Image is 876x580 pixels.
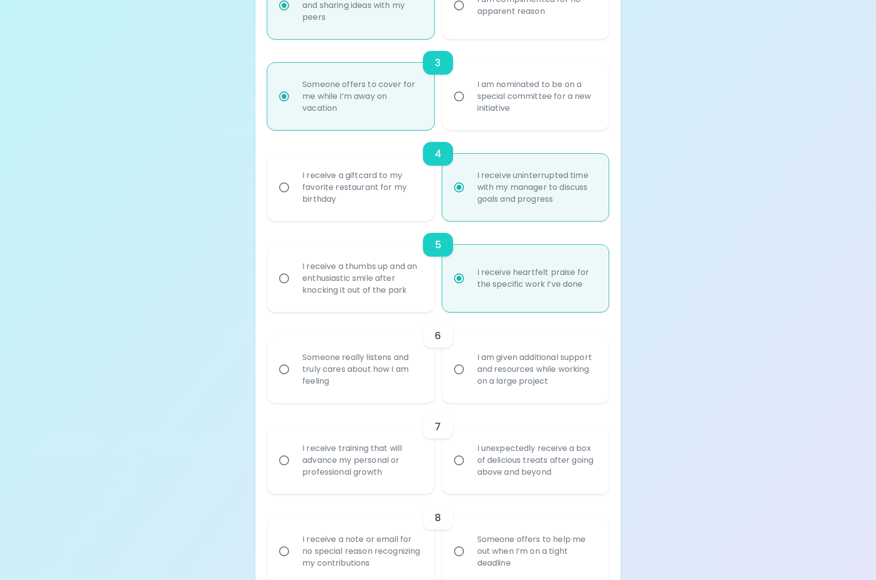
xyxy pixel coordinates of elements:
[267,312,609,403] div: choice-group-check
[294,431,428,490] div: I receive training that will advance my personal or professional growth
[435,328,441,344] h6: 6
[469,431,603,490] div: I unexpectedly receive a box of delicious treats after going above and beyond
[267,130,609,221] div: choice-group-check
[435,237,441,253] h6: 5
[294,67,428,126] div: Someone offers to cover for me while I’m away on vacation
[435,510,441,526] h6: 8
[267,39,609,130] div: choice-group-check
[267,403,609,494] div: choice-group-check
[469,67,603,126] div: I am nominated to be on a special committee for a new initiative
[294,340,428,399] div: Someone really listens and truly cares about how I am feeling
[294,249,428,308] div: I receive a thumbs up and an enthusiastic smile after knocking it out of the park
[267,221,609,312] div: choice-group-check
[469,340,603,399] div: I am given additional support and resources while working on a large project
[435,55,441,71] h6: 3
[469,255,603,302] div: I receive heartfelt praise for the specific work I’ve done
[435,419,441,435] h6: 7
[294,158,428,217] div: I receive a giftcard to my favorite restaurant for my birthday
[435,146,441,162] h6: 4
[469,158,603,217] div: I receive uninterrupted time with my manager to discuss goals and progress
